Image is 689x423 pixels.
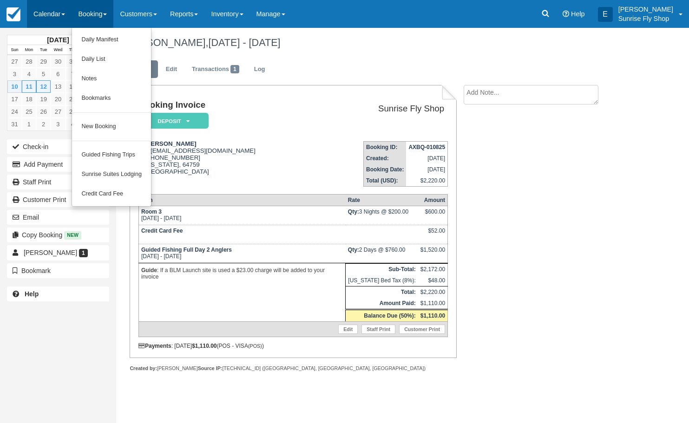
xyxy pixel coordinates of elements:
th: Sun [7,45,22,55]
a: 28 [66,105,80,118]
th: Wed [51,45,65,55]
td: $1,110.00 [418,298,448,310]
a: 2 [36,118,51,130]
a: 19 [36,93,51,105]
a: 3 [51,118,65,130]
a: 5 [36,68,51,80]
a: Daily List [72,50,151,69]
strong: [DATE] [47,36,69,44]
a: 30 [51,55,65,68]
th: Created: [364,153,407,164]
strong: Payments [138,343,171,349]
a: 26 [36,105,51,118]
strong: AXBQ-010825 [408,144,445,150]
strong: Created by: [130,365,157,371]
i: Help [563,11,569,17]
td: [DATE] [406,164,447,175]
a: Customer Print [7,192,109,207]
th: Amount [418,195,448,206]
span: New [64,231,81,239]
strong: Guided Fishing Full Day 2 Anglers [141,247,232,253]
a: 4 [22,68,36,80]
h1: [PERSON_NAME], [123,37,626,48]
td: [DATE] - [DATE] [138,244,345,263]
ul: Booking [72,28,151,207]
div: : [DATE] (POS - VISA ) [138,343,448,349]
a: Staff Print [7,175,109,189]
strong: Room 3 [141,208,162,215]
a: Notes [72,69,151,89]
a: 4 [66,118,80,130]
a: 27 [7,55,22,68]
td: [DATE] - [DATE] [138,206,345,225]
a: 29 [36,55,51,68]
div: [EMAIL_ADDRESS][DOMAIN_NAME] [PHONE_NUMBER] [US_STATE], 64759 [GEOGRAPHIC_DATA] [138,140,318,187]
a: Edit [159,60,184,78]
button: Email [7,210,109,225]
small: (POS) [248,343,262,349]
th: Booking ID: [364,142,407,153]
a: 24 [7,105,22,118]
a: 31 [66,55,80,68]
a: 17 [7,93,22,105]
a: 20 [51,93,65,105]
a: Sunrise Suites Lodging [72,165,151,184]
th: Total (USD): [364,175,407,187]
div: $1,520.00 [420,247,445,260]
strong: Qty [348,208,359,215]
a: 6 [51,68,65,80]
p: Sunrise Fly Shop [618,14,673,23]
th: Rate [346,195,418,206]
a: Staff Print [361,325,395,334]
a: Credit Card Fee [72,184,151,204]
div: E [598,7,613,22]
a: Edit [338,325,358,334]
h1: Booking Invoice [138,100,318,110]
a: 14 [66,80,80,93]
th: Booking Date: [364,164,407,175]
td: $2,220.00 [406,175,447,187]
td: $2,220.00 [418,286,448,298]
td: [US_STATE] Bed Tax (8%): [346,275,418,286]
a: 11 [22,80,36,93]
button: Add Payment [7,157,109,172]
button: Check-in [7,139,109,154]
td: 3 Nights @ $200.00 [346,206,418,225]
div: $600.00 [420,208,445,222]
strong: [PERSON_NAME] [144,140,197,147]
a: 3 [7,68,22,80]
strong: Credit Card Fee [141,228,183,234]
p: : If a BLM Launch site is used a $23.00 charge will be added to your invoice [141,266,343,281]
a: 10 [7,80,22,93]
a: Transactions1 [185,60,246,78]
td: [DATE] [406,153,447,164]
em: Deposit [139,113,209,129]
strong: Qty [348,247,359,253]
h2: Sunrise Fly Shop [322,104,444,114]
p: [PERSON_NAME] [618,5,673,14]
th: Amount Paid: [346,298,418,310]
a: Help [7,286,109,301]
th: Balance Due (50%): [346,310,418,322]
span: Help [571,10,585,18]
th: Total: [346,286,418,298]
th: Thu [66,45,80,55]
a: 25 [22,105,36,118]
a: Daily Manifest [72,30,151,50]
strong: $1,110.00 [192,343,217,349]
a: [PERSON_NAME] 1 [7,245,109,260]
td: 2 Days @ $760.00 [346,244,418,263]
strong: Guide [141,267,157,273]
strong: Source IP: [198,365,223,371]
button: Copy Booking New [7,228,109,242]
td: $48.00 [418,275,448,286]
span: 1 [230,65,239,73]
b: Help [25,290,39,298]
span: 1 [79,249,88,257]
a: 12 [36,80,51,93]
a: 7 [66,68,80,80]
a: Deposit [138,112,205,130]
a: Bookmarks [72,89,151,108]
a: 13 [51,80,65,93]
a: 21 [66,93,80,105]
